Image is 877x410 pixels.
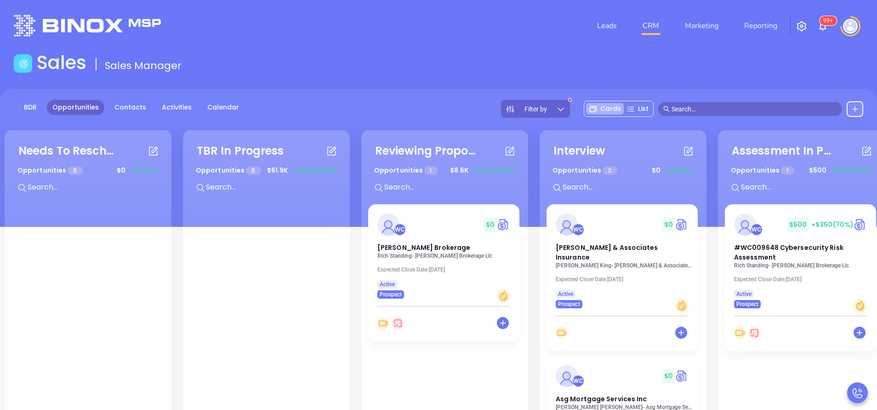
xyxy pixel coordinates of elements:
span: Cards [600,104,621,114]
span: +$0 (0%) [665,166,694,175]
span: 2 [603,166,617,175]
div: Walter Contreras [394,224,406,236]
div: Reviewing ProposalOpportunities 1$8.6K+$6.7K(79%) [368,137,521,204]
span: Moore & Associates Insurance [556,243,658,262]
div: Warm [497,289,510,303]
div: Walter Contreras [572,224,584,236]
span: Chadwick Brokerage [377,243,470,252]
div: Needs To Reschedule [18,143,120,159]
span: search [663,106,670,112]
p: Opportunities [196,162,261,179]
img: Asg Mortgage Services Inc [556,365,578,387]
input: Search… [672,104,837,114]
p: Opportunities [17,162,83,179]
span: Active [380,279,395,289]
img: iconNotification [817,21,828,32]
div: Interview [553,143,605,159]
span: 0 [246,166,261,175]
a: Contacts [109,100,152,115]
p: Expected Close Date: [DATE] [556,276,694,283]
p: Opportunities [731,162,794,179]
img: #WC009648 Cybersecurity Risk Assessment [734,214,756,236]
a: Reporting [740,17,781,35]
a: Opportunities [47,100,104,115]
input: Search... [383,181,521,193]
img: user [843,19,858,34]
div: Needs To RescheduleOpportunities 0$0+$0(0%) [11,137,165,204]
span: $ 8.6K [448,163,471,178]
sup: 100 [820,16,837,25]
img: Quote [854,218,867,231]
div: profileWalter Contreras$0Circle dollar[PERSON_NAME] BrokerageRich Standing- [PERSON_NAME] Brokera... [368,204,521,346]
a: profileWalter Contreras$500+$350(70%)Circle dollar#WC009648 Cybersecurity Risk AssessmentRich Sta... [725,204,876,308]
input: Search... [27,181,165,193]
span: $ 500 [787,218,809,232]
span: +$21.9K (35%) [292,166,337,175]
div: Warm [854,299,867,312]
span: Active [558,289,573,299]
div: Warm [675,299,689,312]
div: Reviewing Proposal [375,143,476,159]
span: 1 [781,166,794,175]
span: #WC009648 Cybersecurity Risk Assessment [734,243,843,262]
span: Sales Manager [105,58,182,73]
a: CRM [639,17,663,35]
span: Prospect [736,299,758,309]
span: $ 0 [662,218,675,232]
div: TBR In Progress [197,143,284,159]
span: +$0 (0%) [130,166,159,175]
img: Moore & Associates Insurance [556,214,578,236]
img: logo [14,15,161,36]
span: List [638,104,649,114]
input: Search... [205,181,343,193]
span: $ 0 [662,369,675,383]
a: BDR [18,100,42,115]
span: Asg Mortgage Services Inc [556,394,647,404]
a: Leads [593,17,621,35]
input: Search... [562,181,700,193]
span: Active [736,289,752,299]
img: Quote [675,369,689,383]
span: Prospect [558,299,580,309]
img: Quote [675,218,689,231]
div: Assessment In Progress [732,143,833,159]
span: $ 0 [649,163,663,178]
p: Rich Standing - Chadwick Brokerage Llc [377,253,515,259]
a: Activities [156,100,197,115]
a: Calendar [202,100,245,115]
img: Chadwick Brokerage [377,214,399,236]
a: Marketing [681,17,722,35]
span: 0 [68,166,82,175]
p: Kim King - Moore & Associates Insurance Inc [556,262,694,269]
span: $ 500 [807,163,829,178]
span: $ 0 [114,163,128,178]
span: +$350 (70%) [831,166,872,175]
div: Walter Contreras [572,375,584,387]
span: +$6.7K (79%) [473,166,515,175]
a: profileWalter Contreras$0Circle dollar[PERSON_NAME] BrokerageRich Standing- [PERSON_NAME] Brokera... [368,204,519,299]
p: Opportunities [374,162,438,179]
p: Rich Standing - Chadwick Brokerage Llc [734,262,872,269]
img: Quote [497,218,510,231]
span: Prospect [380,289,402,300]
p: Expected Close Date: [DATE] [734,276,872,283]
div: TBR In ProgressOpportunities 0$61.9K+$21.9K(35%) [190,137,343,204]
span: 1 [424,166,437,175]
div: profileWalter Contreras$0Circle dollar[PERSON_NAME] & Associates Insurance[PERSON_NAME] King- [PE... [547,204,700,356]
a: profileWalter Contreras$0Circle dollar[PERSON_NAME] & Associates Insurance[PERSON_NAME] King- [PE... [547,204,698,308]
p: Opportunities [552,162,617,179]
span: +$350 (70%) [811,220,854,229]
div: InterviewOpportunities 2$0+$0(0%) [547,137,700,204]
span: Filter by [524,106,547,112]
img: iconSetting [796,21,807,32]
span: $ 0 [484,218,497,232]
h1: Sales [37,52,86,74]
p: Expected Close Date: [DATE] [377,266,515,273]
span: $ 61.9K [265,163,290,178]
div: Walter Contreras [751,224,763,236]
